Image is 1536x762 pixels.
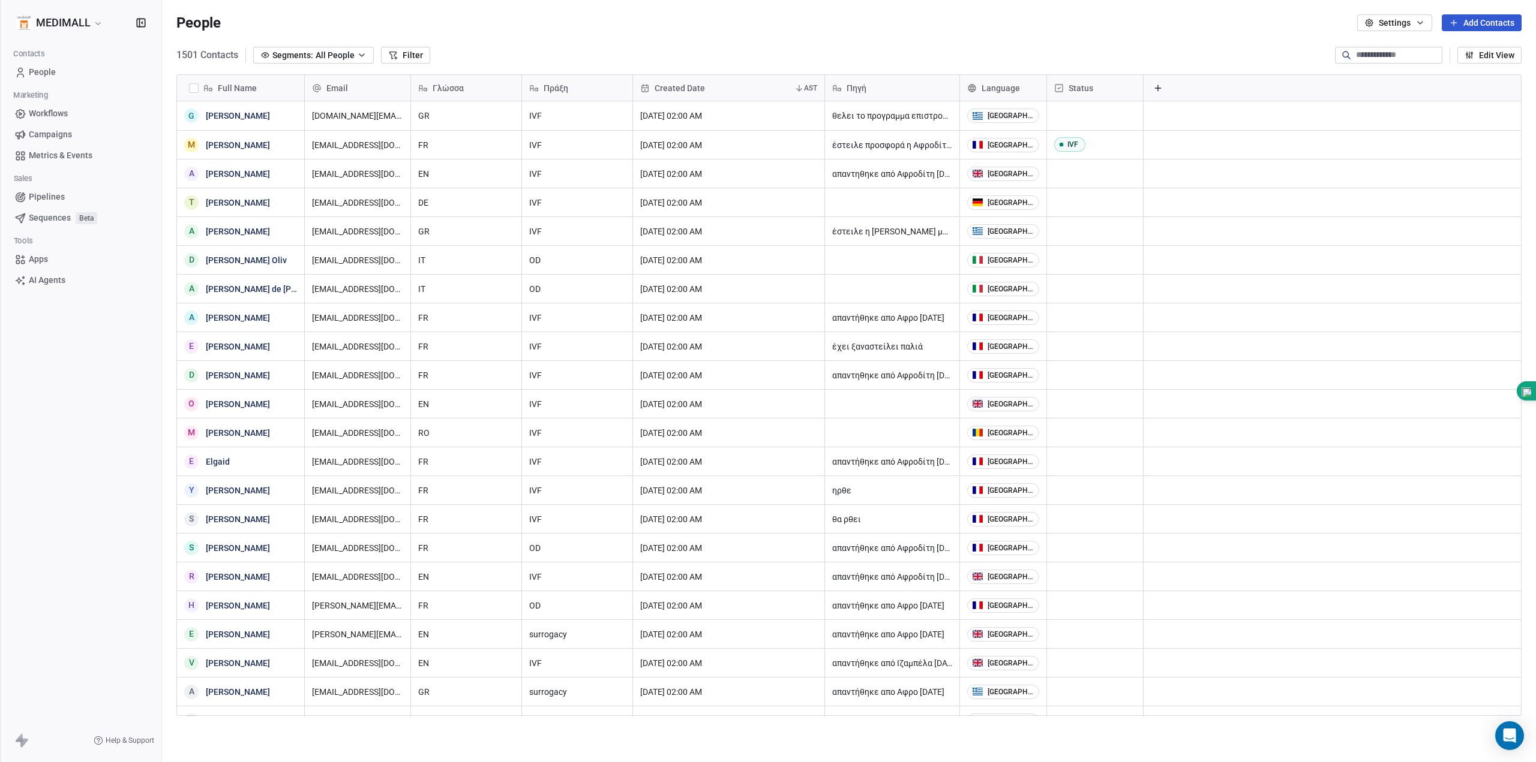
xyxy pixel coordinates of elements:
[312,542,403,554] span: [EMAIL_ADDRESS][DOMAIN_NAME]
[529,571,625,583] span: IVF
[316,49,355,62] span: All People
[832,341,952,353] span: έχει ξαναστείλει παλιά
[76,212,97,224] span: Beta
[312,110,403,122] span: [DOMAIN_NAME][EMAIL_ADDRESS][DOMAIN_NAME]
[206,543,270,553] a: [PERSON_NAME]
[988,659,1034,667] div: [GEOGRAPHIC_DATA]
[312,628,403,640] span: [PERSON_NAME][EMAIL_ADDRESS][DOMAIN_NAME]
[418,312,514,324] span: FR
[832,369,952,381] span: απαντηθηκε από Αφροδίτη [DATE]
[529,513,625,525] span: IVF
[633,75,824,101] div: Created DateAST
[988,688,1034,696] div: [GEOGRAPHIC_DATA]
[988,170,1034,178] div: [GEOGRAPHIC_DATA]
[433,82,464,94] span: Γλώσσα
[177,75,304,101] div: Full Name
[529,312,625,324] span: IVF
[529,110,625,122] span: IVF
[29,191,65,203] span: Pipelines
[960,75,1046,101] div: Language
[1457,47,1522,64] button: Edit View
[640,715,817,727] span: [DATE] 02:00 AM
[418,139,514,151] span: FR
[418,456,514,468] span: FR
[305,75,410,101] div: Email
[832,484,952,496] span: ηρθε
[418,657,514,669] span: EN
[988,601,1034,610] div: [GEOGRAPHIC_DATA]
[326,82,348,94] span: Email
[312,686,403,698] span: [EMAIL_ADDRESS][DOMAIN_NAME]
[312,197,403,209] span: [EMAIL_ADDRESS][DOMAIN_NAME]
[206,457,230,466] a: Elgaid
[640,657,817,669] span: [DATE] 02:00 AM
[544,82,568,94] span: Πράξη
[988,400,1034,408] div: [GEOGRAPHIC_DATA]
[188,599,194,612] div: H
[29,253,48,266] span: Apps
[206,313,270,323] a: [PERSON_NAME]
[988,198,1034,207] div: [GEOGRAPHIC_DATA]
[14,13,106,33] button: MEDIMALL
[189,570,194,583] div: R
[529,484,625,496] span: IVF
[418,225,514,237] span: GR
[832,600,952,612] span: απαντήθηκε απο Αφρο [DATE]
[832,513,952,525] span: θα ρθει
[832,657,952,669] span: απαντήθηκε από Ιζαμπέλα [DATE]
[10,62,152,82] a: People
[94,736,154,745] a: Help & Support
[206,342,270,351] a: [PERSON_NAME]
[640,139,817,151] span: [DATE] 02:00 AM
[17,16,31,30] img: Medimall%20logo%20(2).1.jpg
[988,141,1034,149] div: [GEOGRAPHIC_DATA]
[418,254,514,266] span: IT
[655,82,705,94] span: Created Date
[29,107,68,120] span: Workflows
[305,101,1522,716] div: grid
[418,168,514,180] span: EN
[418,369,514,381] span: FR
[189,311,194,324] div: A
[640,686,817,698] span: [DATE] 02:00 AM
[206,169,270,179] a: [PERSON_NAME]
[640,456,817,468] span: [DATE] 02:00 AM
[206,428,270,438] a: [PERSON_NAME]
[529,456,625,468] span: IVF
[982,82,1020,94] span: Language
[29,274,65,287] span: AI Agents
[36,15,91,31] span: MEDIMALL
[206,658,270,668] a: [PERSON_NAME]
[189,340,194,353] div: E
[529,197,625,209] span: IVF
[988,486,1034,495] div: [GEOGRAPHIC_DATA]
[1442,14,1522,31] button: Add Contacts
[189,369,194,381] div: D
[988,716,1034,725] div: [GEOGRAPHIC_DATA]
[189,513,194,525] div: S
[832,628,952,640] span: απαντήθηκε απο Αφρο [DATE]
[988,457,1034,466] div: [GEOGRAPHIC_DATA]
[312,312,403,324] span: [EMAIL_ADDRESS][DOMAIN_NAME]
[10,104,152,124] a: Workflows
[832,139,952,151] span: έστειλε προσφορά η Αφροδίτη [DATE]
[188,110,194,122] div: G
[418,571,514,583] span: EN
[8,45,49,63] span: Contacts
[529,168,625,180] span: IVF
[832,456,952,468] span: απαντήθηκε από Αφροδίτη [DATE]
[640,600,817,612] span: [DATE] 02:00 AM
[832,312,952,324] span: απαντήθηκε απο Αφρο [DATE]
[640,312,817,324] span: [DATE] 02:00 AM
[189,714,194,727] div: S
[206,687,270,697] a: [PERSON_NAME]
[1069,82,1093,94] span: Status
[529,369,625,381] span: IVF
[188,426,195,439] div: M
[312,456,403,468] span: [EMAIL_ADDRESS][DOMAIN_NAME]
[189,225,194,237] div: Α
[10,270,152,290] a: AI Agents
[206,486,270,495] a: [PERSON_NAME]
[312,513,403,525] span: [EMAIL_ADDRESS][DOMAIN_NAME]
[418,484,514,496] span: FR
